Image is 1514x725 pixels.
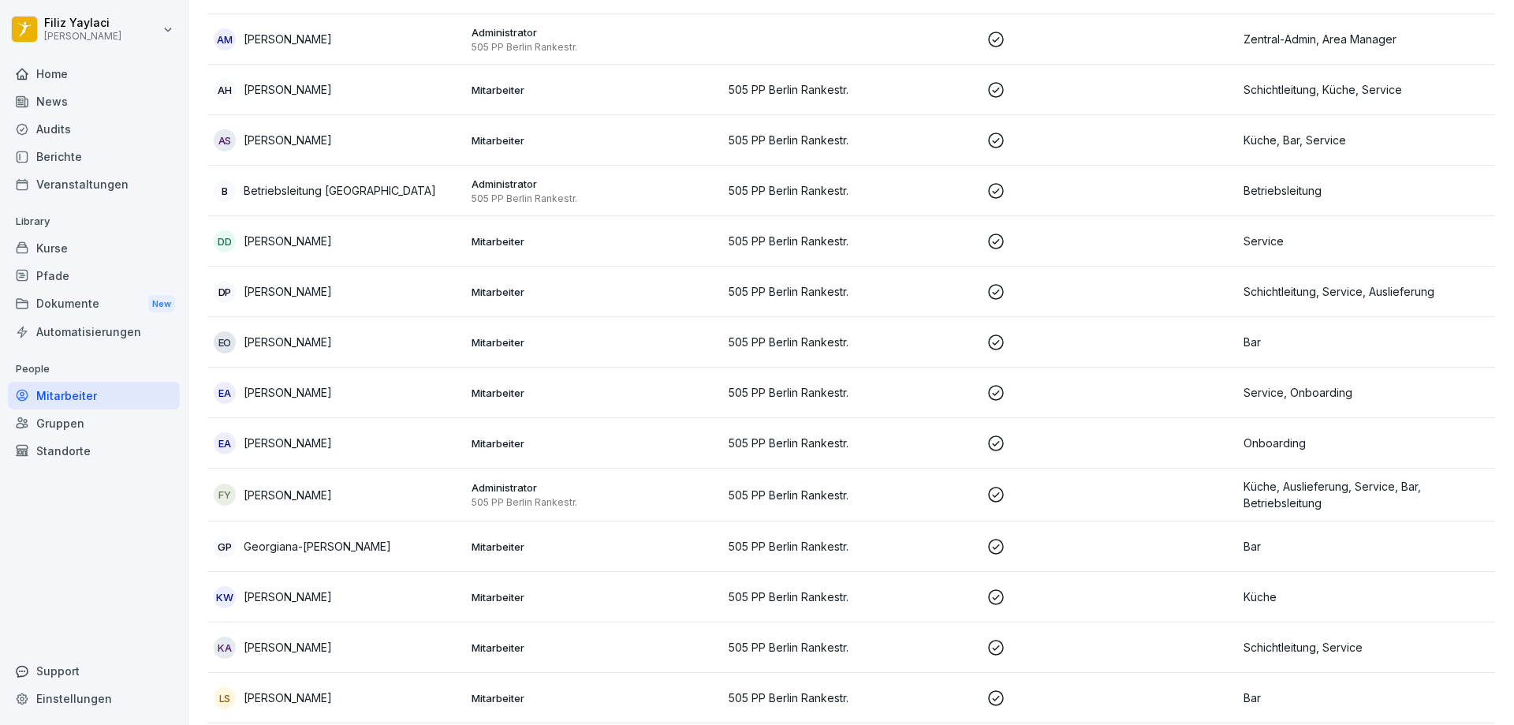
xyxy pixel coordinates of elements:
[8,382,180,409] a: Mitarbeiter
[214,484,236,506] div: FY
[1244,589,1489,605] p: Küche
[472,234,717,249] p: Mitarbeiter
[1244,81,1489,98] p: Schichtleitung, Küche, Service
[1244,233,1489,249] p: Service
[729,384,974,401] p: 505 PP Berlin Rankestr.
[8,685,180,712] a: Einstellungen
[214,586,236,608] div: KW
[214,79,236,101] div: AH
[729,538,974,555] p: 505 PP Berlin Rankestr.
[472,436,717,450] p: Mitarbeiter
[729,435,974,451] p: 505 PP Berlin Rankestr.
[472,691,717,705] p: Mitarbeiter
[472,641,717,655] p: Mitarbeiter
[729,589,974,605] p: 505 PP Berlin Rankestr.
[472,133,717,148] p: Mitarbeiter
[244,689,332,706] p: [PERSON_NAME]
[244,589,332,605] p: [PERSON_NAME]
[214,281,236,303] div: DP
[214,687,236,709] div: LS
[729,283,974,300] p: 505 PP Berlin Rankestr.
[214,28,236,50] div: AM
[244,384,332,401] p: [PERSON_NAME]
[214,180,236,202] div: B
[148,295,175,313] div: New
[472,25,717,39] p: Administrator
[1244,31,1489,47] p: Zentral-Admin, Area Manager
[244,538,391,555] p: Georgiana-[PERSON_NAME]
[472,83,717,97] p: Mitarbeiter
[214,331,236,353] div: EO
[8,88,180,115] a: News
[214,432,236,454] div: EA
[729,182,974,199] p: 505 PP Berlin Rankestr.
[472,41,717,54] p: 505 PP Berlin Rankestr.
[8,60,180,88] a: Home
[729,689,974,706] p: 505 PP Berlin Rankestr.
[244,132,332,148] p: [PERSON_NAME]
[1244,538,1489,555] p: Bar
[1244,478,1489,511] p: Küche, Auslieferung, Service, Bar, Betriebsleitung
[472,590,717,604] p: Mitarbeiter
[8,409,180,437] a: Gruppen
[8,209,180,234] p: Library
[472,480,717,495] p: Administrator
[244,81,332,98] p: [PERSON_NAME]
[8,357,180,382] p: People
[214,536,236,558] div: GP
[8,318,180,346] a: Automatisierungen
[8,290,180,319] div: Dokumente
[8,262,180,290] a: Pfade
[244,182,436,199] p: Betriebsleitung [GEOGRAPHIC_DATA]
[8,290,180,319] a: DokumenteNew
[472,386,717,400] p: Mitarbeiter
[1244,334,1489,350] p: Bar
[1244,639,1489,656] p: Schichtleitung, Service
[472,496,717,509] p: 505 PP Berlin Rankestr.
[472,177,717,191] p: Administrator
[472,192,717,205] p: 505 PP Berlin Rankestr.
[214,637,236,659] div: KA
[8,657,180,685] div: Support
[472,335,717,349] p: Mitarbeiter
[1244,132,1489,148] p: Küche, Bar, Service
[8,234,180,262] a: Kurse
[729,81,974,98] p: 505 PP Berlin Rankestr.
[8,143,180,170] a: Berichte
[244,334,332,350] p: [PERSON_NAME]
[729,132,974,148] p: 505 PP Berlin Rankestr.
[1244,283,1489,300] p: Schichtleitung, Service, Auslieferung
[244,487,332,503] p: [PERSON_NAME]
[214,382,236,404] div: EA
[729,334,974,350] p: 505 PP Berlin Rankestr.
[244,233,332,249] p: [PERSON_NAME]
[8,437,180,465] a: Standorte
[8,170,180,198] a: Veranstaltungen
[44,31,121,42] p: [PERSON_NAME]
[1244,689,1489,706] p: Bar
[729,639,974,656] p: 505 PP Berlin Rankestr.
[8,115,180,143] a: Audits
[472,285,717,299] p: Mitarbeiter
[214,129,236,151] div: AS
[1244,384,1489,401] p: Service, Onboarding
[244,435,332,451] p: [PERSON_NAME]
[244,31,332,47] p: [PERSON_NAME]
[1244,182,1489,199] p: Betriebsleitung
[729,233,974,249] p: 505 PP Berlin Rankestr.
[244,283,332,300] p: [PERSON_NAME]
[44,17,121,30] p: Filiz Yaylaci
[214,230,236,252] div: DD
[729,487,974,503] p: 505 PP Berlin Rankestr.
